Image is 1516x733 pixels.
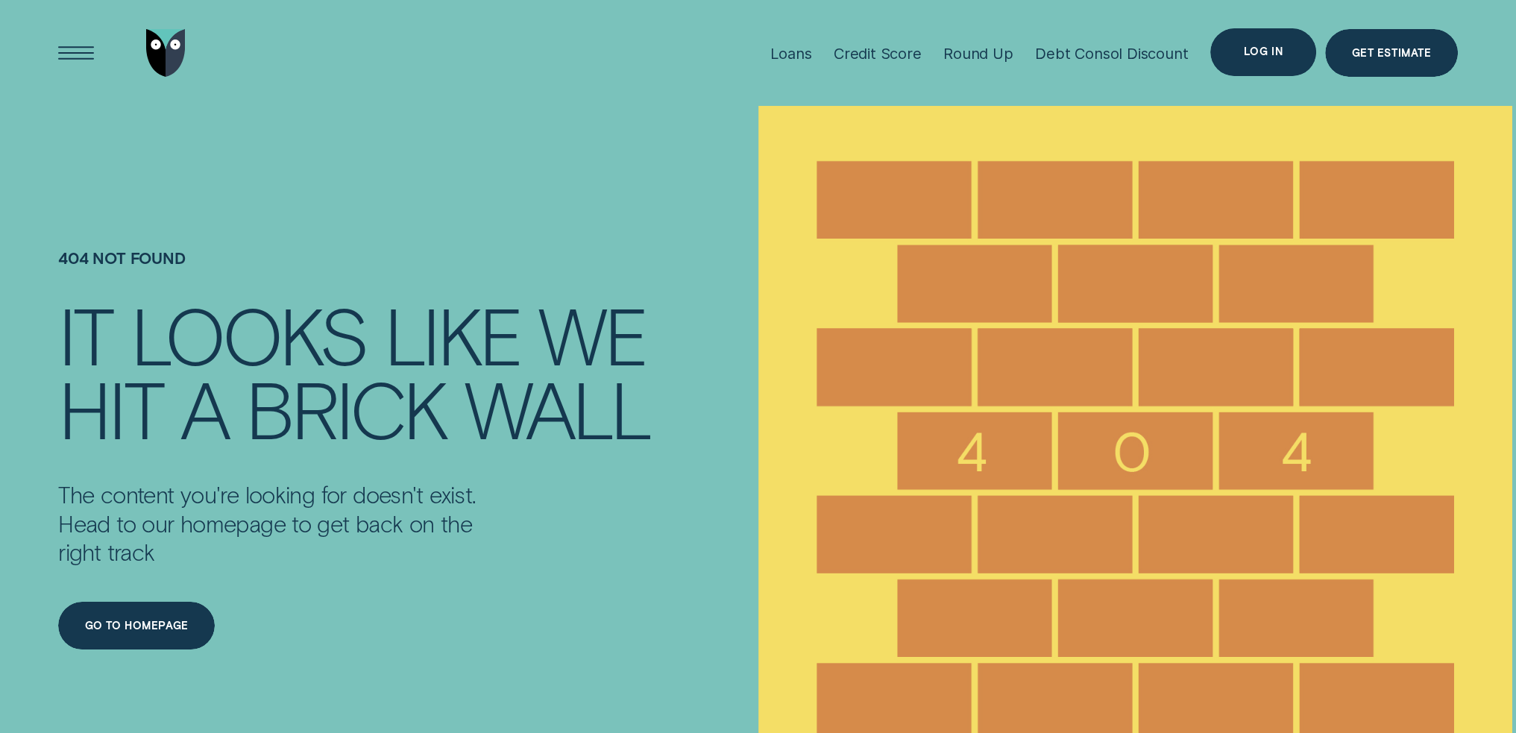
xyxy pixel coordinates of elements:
[943,44,1013,63] div: Round Up
[180,371,227,445] div: a
[384,298,520,371] div: like
[58,371,163,445] div: hit
[58,445,518,567] div: The content you're looking for doesn't exist. Head to our homepage to get back on the right track
[834,44,922,63] div: Credit Score
[58,298,112,371] div: It
[1210,28,1316,76] button: Log in
[1035,44,1188,63] div: Debt Consol Discount
[130,298,366,371] div: looks
[770,44,811,63] div: Loans
[1244,47,1283,56] div: Log in
[58,298,694,445] h4: It looks like we hit a brick wall
[146,29,186,77] img: Wisr
[245,371,446,445] div: brick
[465,371,651,445] div: wall
[538,298,646,371] div: we
[1325,29,1458,77] a: Get Estimate
[52,29,100,77] button: Open Menu
[58,249,758,298] h1: 404 NOT FOUND
[58,602,215,649] button: Go to homepage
